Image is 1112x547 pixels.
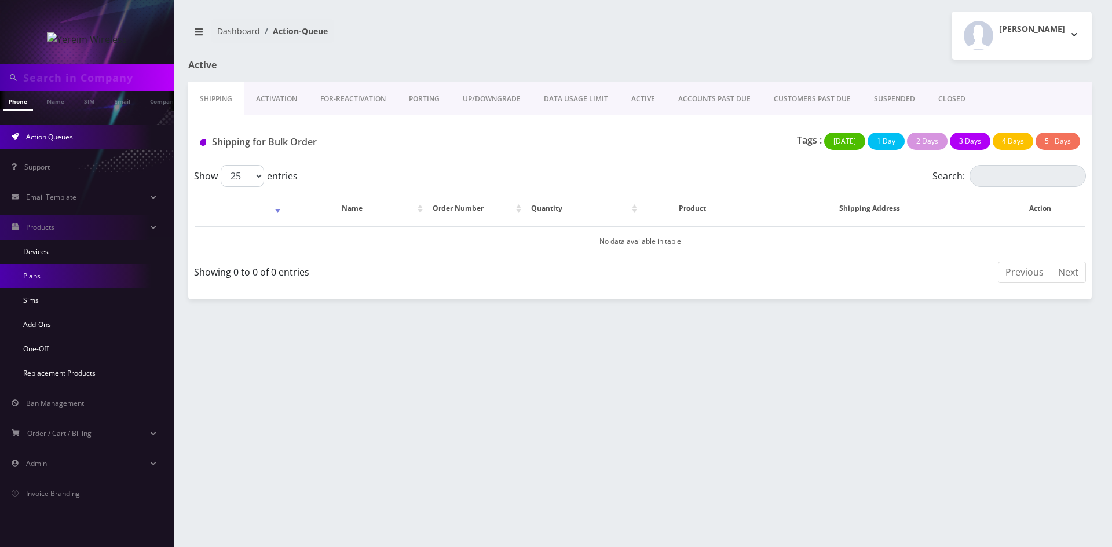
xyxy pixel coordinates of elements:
[284,192,426,225] th: Name: activate to sort column ascending
[998,262,1051,283] a: Previous
[525,192,640,225] th: Quantity: activate to sort column ascending
[26,222,54,232] span: Products
[108,91,136,109] a: Email
[745,192,994,225] th: Shipping Address
[824,133,865,150] button: [DATE]
[26,132,73,142] span: Action Queues
[26,192,76,202] span: Email Template
[3,91,33,111] a: Phone
[868,133,905,150] button: 1 Day
[24,162,50,172] span: Support
[41,91,70,109] a: Name
[950,133,990,150] button: 3 Days
[195,226,1085,256] td: No data available in table
[667,82,762,116] a: ACCOUNTS PAST DUE
[427,192,524,225] th: Order Number: activate to sort column ascending
[27,428,92,438] span: Order / Cart / Billing
[194,165,298,187] label: Show entries
[970,165,1086,187] input: Search:
[999,24,1065,34] h2: [PERSON_NAME]
[797,133,822,147] p: Tags :
[995,192,1085,225] th: Action
[762,82,862,116] a: CUSTOMERS PAST DUE
[260,25,328,37] li: Action-Queue
[200,137,482,148] h1: Shipping for Bulk Order
[451,82,532,116] a: UP/DOWNGRADE
[1036,133,1080,150] button: 5+ Days
[932,165,1086,187] label: Search:
[309,82,397,116] a: FOR-REActivation
[188,19,631,52] nav: breadcrumb
[188,82,244,116] a: Shipping
[862,82,927,116] a: SUSPENDED
[144,91,183,109] a: Company
[26,489,80,498] span: Invoice Branding
[195,192,283,225] th: : activate to sort column ascending
[532,82,620,116] a: DATA USAGE LIMIT
[221,165,264,187] select: Showentries
[47,32,127,46] img: Yereim Wireless
[993,133,1033,150] button: 4 Days
[217,25,260,36] a: Dashboard
[1051,262,1086,283] a: Next
[641,192,744,225] th: Product
[244,82,309,116] a: Activation
[78,91,100,109] a: SIM
[952,12,1092,60] button: [PERSON_NAME]
[26,398,84,408] span: Ban Management
[200,139,206,146] img: Shipping for Bulk Order
[23,67,171,89] input: Search in Company
[907,133,948,150] button: 2 Days
[26,458,47,468] span: Admin
[927,82,977,116] a: CLOSED
[188,60,478,71] h1: Active
[194,260,631,279] div: Showing 0 to 0 of 0 entries
[397,82,451,116] a: PORTING
[620,82,667,116] a: ACTIVE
